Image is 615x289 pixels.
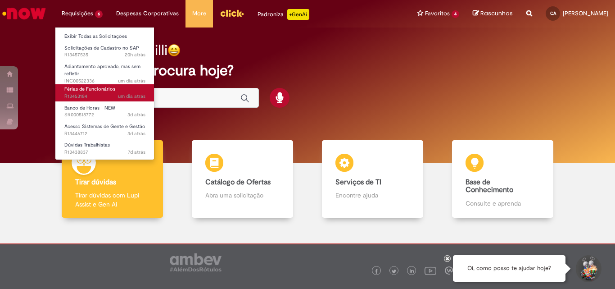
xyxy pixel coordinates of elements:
[550,10,556,16] span: CA
[64,93,145,100] span: R13453184
[127,111,145,118] span: 3d atrás
[287,9,309,20] p: +GenAi
[220,6,244,20] img: click_logo_yellow_360x200.png
[118,78,145,84] time: 27/08/2025 16:08:35
[563,9,608,17] span: [PERSON_NAME]
[55,27,154,160] ul: Requisições
[128,149,145,156] time: 22/08/2025 09:52:22
[425,265,436,276] img: logo_footer_youtube.png
[445,266,453,275] img: logo_footer_workplace.png
[205,191,279,200] p: Abra uma solicitação
[75,191,149,209] p: Tirar dúvidas com Lupi Assist e Gen Ai
[64,86,115,92] span: Férias de Funcionários
[127,130,145,137] span: 3d atrás
[55,43,154,60] a: Aberto R13457535 : Solicitações de Cadastro no SAP
[205,178,271,187] b: Catálogo de Ofertas
[95,10,103,18] span: 6
[480,9,513,18] span: Rascunhos
[62,9,93,18] span: Requisições
[64,149,145,156] span: R13438837
[118,93,145,100] time: 27/08/2025 15:31:30
[64,123,145,130] span: Acesso Sistemas de Gente e Gestão
[170,253,222,271] img: logo_footer_ambev_rotulo_gray.png
[127,111,145,118] time: 26/08/2025 11:16:06
[473,9,513,18] a: Rascunhos
[55,122,154,138] a: Aberto R13446712 : Acesso Sistemas de Gente e Gestão
[452,10,459,18] span: 4
[55,84,154,101] a: Aberto R13453184 : Férias de Funcionários
[55,103,154,120] a: Aberto SR000518772 : Banco de Horas - NEW
[118,93,145,100] span: um dia atrás
[118,78,145,84] span: um dia atrás
[258,9,309,20] div: Padroniza
[116,9,179,18] span: Despesas Corporativas
[64,105,115,111] span: Banco de Horas - NEW
[466,178,513,195] b: Base de Conhecimento
[453,255,565,282] div: Oi, como posso te ajudar hoje?
[307,140,438,218] a: Serviços de TI Encontre ajuda
[55,140,154,157] a: Aberto R13438837 : Dúvidas Trabalhistas
[1,5,47,23] img: ServiceNow
[75,178,116,187] b: Tirar dúvidas
[466,199,539,208] p: Consulte e aprenda
[127,130,145,137] time: 26/08/2025 08:37:48
[125,51,145,58] time: 28/08/2025 12:17:51
[177,140,307,218] a: Catálogo de Ofertas Abra uma solicitação
[64,111,145,119] span: SR000518772
[47,140,177,218] a: Tirar dúvidas Tirar dúvidas com Lupi Assist e Gen Ai
[125,51,145,58] span: 20h atrás
[410,269,414,274] img: logo_footer_linkedin.png
[64,142,110,148] span: Dúvidas Trabalhistas
[574,255,601,282] button: Iniciar Conversa de Suporte
[64,78,145,85] span: INC00522336
[335,178,381,187] b: Serviços de TI
[167,44,181,57] img: happy-face.png
[64,45,139,51] span: Solicitações de Cadastro no SAP
[392,269,396,274] img: logo_footer_twitter.png
[64,63,551,78] h2: O que você procura hoje?
[64,63,140,77] span: Adiantamento aprovado, mas sem refletir
[335,191,409,200] p: Encontre ajuda
[374,269,379,274] img: logo_footer_facebook.png
[55,32,154,41] a: Exibir Todas as Solicitações
[192,9,206,18] span: More
[55,62,154,81] a: Aberto INC00522336 : Adiantamento aprovado, mas sem refletir
[64,51,145,59] span: R13457535
[438,140,568,218] a: Base de Conhecimento Consulte e aprenda
[425,9,450,18] span: Favoritos
[64,130,145,138] span: R13446712
[128,149,145,156] span: 7d atrás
